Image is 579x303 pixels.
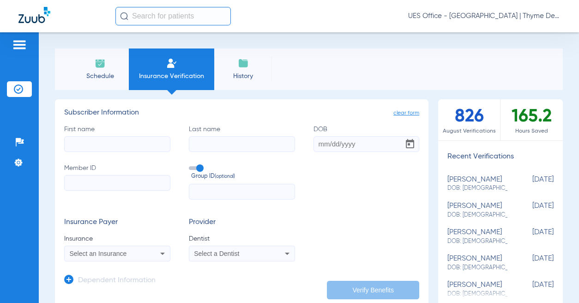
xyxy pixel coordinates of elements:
[189,136,295,152] input: Last name
[115,7,231,25] input: Search for patients
[95,58,106,69] img: Schedule
[507,202,554,219] span: [DATE]
[64,136,170,152] input: First name
[447,176,507,193] div: [PERSON_NAME]
[189,218,295,227] h3: Provider
[189,234,295,243] span: Dentist
[314,136,420,152] input: DOBOpen calendar
[78,276,156,285] h3: Dependent Information
[64,175,170,191] input: Member ID
[393,109,419,118] span: clear form
[70,250,127,257] span: Select an Insurance
[447,281,507,298] div: [PERSON_NAME]
[221,72,265,81] span: History
[78,72,122,81] span: Schedule
[12,39,27,50] img: hamburger-icon
[401,135,419,153] button: Open calendar
[501,127,563,136] span: Hours Saved
[327,281,419,299] button: Verify Benefits
[507,228,554,245] span: [DATE]
[438,152,563,162] h3: Recent Verifications
[501,99,563,140] div: 165.2
[64,109,419,118] h3: Subscriber Information
[136,72,207,81] span: Insurance Verification
[64,164,170,200] label: Member ID
[447,255,507,272] div: [PERSON_NAME]
[194,250,239,257] span: Select a Dentist
[447,202,507,219] div: [PERSON_NAME]
[447,264,507,272] span: DOB: [DEMOGRAPHIC_DATA]
[64,218,170,227] h3: Insurance Payer
[507,255,554,272] span: [DATE]
[507,176,554,193] span: [DATE]
[238,58,249,69] img: History
[438,127,500,136] span: August Verifications
[215,173,235,181] small: (optional)
[314,125,420,152] label: DOB
[191,173,295,181] span: Group ID
[447,228,507,245] div: [PERSON_NAME]
[166,58,177,69] img: Manual Insurance Verification
[447,184,507,193] span: DOB: [DEMOGRAPHIC_DATA]
[533,259,579,303] iframe: Chat Widget
[408,12,561,21] span: UES Office - [GEOGRAPHIC_DATA] | Thyme Dental Care
[438,99,501,140] div: 826
[447,237,507,246] span: DOB: [DEMOGRAPHIC_DATA]
[447,211,507,219] span: DOB: [DEMOGRAPHIC_DATA]
[507,281,554,298] span: [DATE]
[64,125,170,152] label: First name
[18,7,50,23] img: Zuub Logo
[189,125,295,152] label: Last name
[64,234,170,243] span: Insurance
[120,12,128,20] img: Search Icon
